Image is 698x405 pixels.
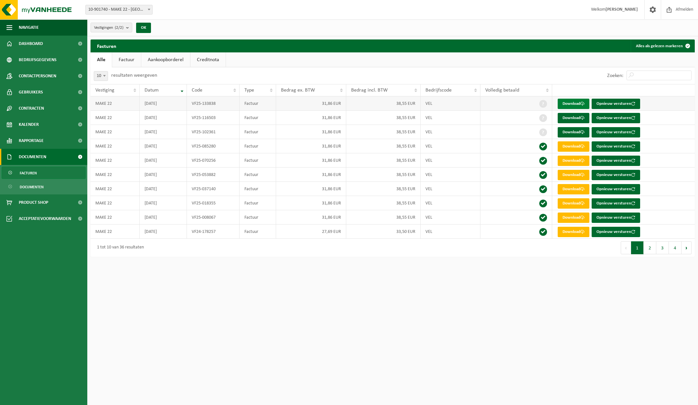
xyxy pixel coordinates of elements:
[558,141,589,152] a: Download
[346,96,421,111] td: 38,55 EUR
[190,52,226,67] a: Creditnota
[276,182,347,196] td: 31,86 EUR
[421,224,480,239] td: VEL
[421,139,480,153] td: VEL
[346,182,421,196] td: 38,55 EUR
[94,71,108,81] span: 10
[558,170,589,180] a: Download
[240,224,276,239] td: Factuur
[91,111,140,125] td: MAKE 22
[187,96,239,111] td: VF25-133838
[592,113,640,123] button: Opnieuw versturen
[140,196,187,210] td: [DATE]
[19,52,57,68] span: Bedrijfsgegevens
[115,26,123,30] count: (2/2)
[421,182,480,196] td: VEL
[187,210,239,224] td: VF25-008067
[592,227,640,237] button: Opnieuw versturen
[94,23,123,33] span: Vestigingen
[20,167,37,179] span: Facturen
[631,39,694,52] button: Alles als gelezen markeren
[240,196,276,210] td: Factuur
[240,125,276,139] td: Factuur
[140,111,187,125] td: [DATE]
[421,96,480,111] td: VEL
[19,84,43,100] span: Gebruikers
[558,213,589,223] a: Download
[140,210,187,224] td: [DATE]
[558,227,589,237] a: Download
[592,184,640,194] button: Opnieuw versturen
[136,23,151,33] button: OK
[592,99,640,109] button: Opnieuw versturen
[346,139,421,153] td: 38,55 EUR
[244,88,254,93] span: Type
[240,139,276,153] td: Factuur
[140,168,187,182] td: [DATE]
[621,241,631,254] button: Previous
[421,168,480,182] td: VEL
[140,139,187,153] td: [DATE]
[192,88,202,93] span: Code
[346,125,421,139] td: 38,55 EUR
[91,96,140,111] td: MAKE 22
[346,196,421,210] td: 38,55 EUR
[140,182,187,196] td: [DATE]
[91,52,112,67] a: Alle
[346,210,421,224] td: 38,55 EUR
[187,153,239,168] td: VF25-070256
[2,181,86,193] a: Documenten
[91,196,140,210] td: MAKE 22
[485,88,519,93] span: Volledig betaald
[187,125,239,139] td: VF25-102361
[558,198,589,209] a: Download
[276,96,347,111] td: 31,86 EUR
[276,210,347,224] td: 31,86 EUR
[19,133,44,149] span: Rapportage
[592,127,640,137] button: Opnieuw versturen
[656,241,669,254] button: 3
[346,168,421,182] td: 38,55 EUR
[91,139,140,153] td: MAKE 22
[351,88,388,93] span: Bedrag incl. BTW
[187,168,239,182] td: VF25-053882
[140,153,187,168] td: [DATE]
[19,19,39,36] span: Navigatie
[94,242,144,254] div: 1 tot 10 van 36 resultaten
[276,196,347,210] td: 31,86 EUR
[425,88,452,93] span: Bedrijfscode
[91,224,140,239] td: MAKE 22
[644,241,656,254] button: 2
[276,153,347,168] td: 31,86 EUR
[91,182,140,196] td: MAKE 22
[558,184,589,194] a: Download
[682,241,692,254] button: Next
[421,196,480,210] td: VEL
[421,153,480,168] td: VEL
[606,7,638,12] strong: [PERSON_NAME]
[19,211,71,227] span: Acceptatievoorwaarden
[276,125,347,139] td: 31,86 EUR
[91,168,140,182] td: MAKE 22
[346,224,421,239] td: 33,50 EUR
[421,210,480,224] td: VEL
[631,241,644,254] button: 1
[346,153,421,168] td: 38,55 EUR
[91,39,123,52] h2: Facturen
[421,111,480,125] td: VEL
[187,196,239,210] td: VF25-018355
[19,149,46,165] span: Documenten
[421,125,480,139] td: VEL
[112,52,141,67] a: Factuur
[85,5,153,15] span: 10-901740 - MAKE 22 - NINOVE
[276,111,347,125] td: 31,86 EUR
[187,182,239,196] td: VF25-037140
[240,168,276,182] td: Factuur
[592,156,640,166] button: Opnieuw versturen
[558,113,589,123] a: Download
[240,153,276,168] td: Factuur
[240,96,276,111] td: Factuur
[91,23,132,32] button: Vestigingen(2/2)
[140,224,187,239] td: [DATE]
